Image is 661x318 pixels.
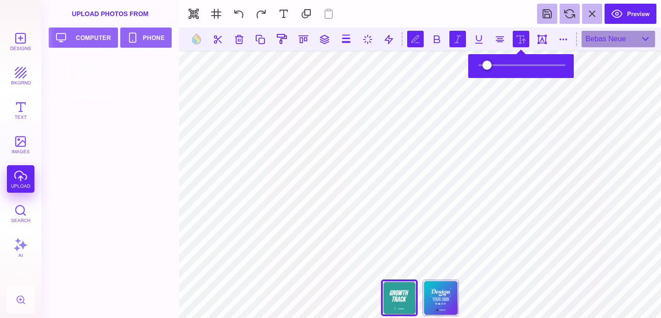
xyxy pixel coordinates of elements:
button: Computer [49,28,118,48]
button: images [7,131,34,158]
button: Text [7,96,34,124]
button: AI [7,234,34,262]
button: Phone [120,28,172,48]
button: Designs [7,28,34,55]
button: bkgrnd [7,62,34,89]
button: Search [7,200,34,227]
button: Preview [605,4,656,24]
